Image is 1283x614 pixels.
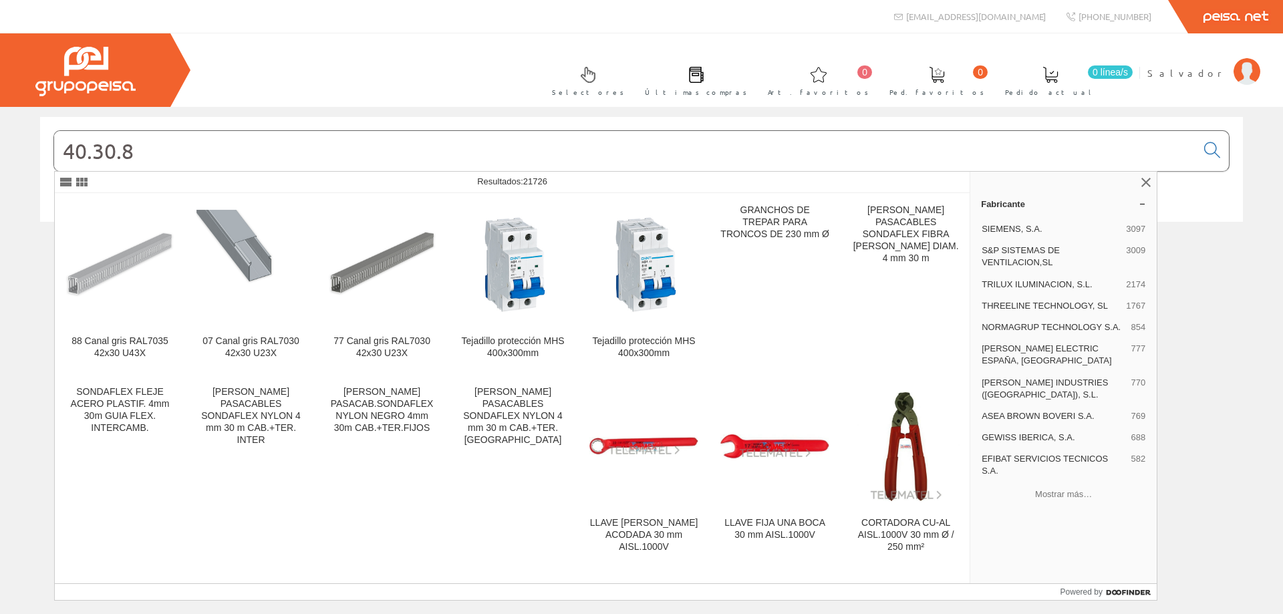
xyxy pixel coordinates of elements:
span: ASEA BROWN BOVERI S.A. [982,410,1125,422]
span: TRILUX ILUMINACION, S.L. [982,279,1121,291]
span: 777 [1131,343,1145,367]
img: Tejadillo protección MHS 400x300mm [600,204,687,325]
img: Grupo Peisa [35,47,136,96]
a: [PERSON_NAME] PASACABLES SONDAFLEX FIBRA [PERSON_NAME] DIAM. 4 mm 30 m [841,194,971,375]
a: Tejadillo protección MHS 400x300mm Tejadillo protección MHS 400x300mm [579,194,709,375]
img: LLAVE FIJA UNA BOCA 30 mm AISL.1000V [720,434,829,459]
div: LLAVE FIJA UNA BOCA 30 mm AISL.1000V [720,517,829,541]
div: CORTADORA CU-AL AISL.1000V 30 mm Ø / 250 mm² [851,517,960,553]
span: 21726 [523,176,547,186]
span: EFIBAT SERVICIOS TECNICOS S.A. [982,453,1125,477]
span: 3097 [1126,223,1145,235]
span: 2174 [1126,279,1145,291]
input: Buscar... [54,131,1196,171]
a: [PERSON_NAME] PASACABLES SONDAFLEX NYLON 4 mm 30 m CAB.+TER. INTER [186,375,316,569]
a: Tejadillo protección MHS 400x300mm Tejadillo protección MHS 400x300mm [448,194,578,375]
a: 07 Canal gris RAL7030 42x30 U23X 07 Canal gris RAL7030 42x30 U23X [186,194,316,375]
a: Powered by [1060,584,1157,600]
a: [PERSON_NAME] PASACABLES SONDAFLEX NYLON 4 mm 30 m CAB.+TER. [GEOGRAPHIC_DATA] [448,375,578,569]
img: 07 Canal gris RAL7030 42x30 U23X [196,210,305,319]
a: LLAVE DE ESTRELLA ACODADA 30 mm AISL.1000V LLAVE [PERSON_NAME] ACODADA 30 mm AISL.1000V [579,375,709,569]
span: 688 [1131,432,1145,444]
button: Mostrar más… [976,484,1151,506]
span: Últimas compras [645,86,747,99]
span: 769 [1131,410,1145,422]
a: 77 Canal gris RAL7030 42x30 U23X 77 Canal gris RAL7030 42x30 U23X [317,194,447,375]
div: © Grupo Peisa [40,239,1243,250]
div: [PERSON_NAME] PASACABLES SONDAFLEX NYLON 4 mm 30 m CAB.+TER. [GEOGRAPHIC_DATA] [458,386,567,446]
a: 0 línea/s Pedido actual [992,55,1136,104]
span: GEWISS IBERICA, S.A. [982,432,1125,444]
a: SONDAFLEX FLEJE ACERO PLASTIF. 4mm 30m GUIA FLEX. INTERCAMB. [55,375,185,569]
a: LLAVE FIJA UNA BOCA 30 mm AISL.1000V LLAVE FIJA UNA BOCA 30 mm AISL.1000V [710,375,840,569]
div: [PERSON_NAME] PASACABLES SONDAFLEX FIBRA [PERSON_NAME] DIAM. 4 mm 30 m [851,204,960,265]
span: 3009 [1126,245,1145,269]
span: THREELINE TECHNOLOGY, SL [982,300,1121,312]
div: Tejadillo protección MHS 400x300mm [589,335,698,359]
span: 0 [857,65,872,79]
span: [PERSON_NAME] INDUSTRIES ([GEOGRAPHIC_DATA]), S.L. [982,377,1125,401]
span: 582 [1131,453,1145,477]
span: Art. favoritos [768,86,869,99]
a: [PERSON_NAME] PASACAB.SONDAFLEX NYLON NEGRO 4mm 30m CAB.+TER.FIJOS [317,375,447,569]
span: Resultados: [477,176,547,186]
img: 77 Canal gris RAL7030 42x30 U23X [327,210,436,319]
div: [PERSON_NAME] PASACAB.SONDAFLEX NYLON NEGRO 4mm 30m CAB.+TER.FIJOS [327,386,436,434]
img: Tejadillo protección MHS 400x300mm [469,204,556,325]
span: Pedido actual [1005,86,1096,99]
a: CORTADORA CU-AL AISL.1000V 30 mm Ø / 250 mm² CORTADORA CU-AL AISL.1000V 30 mm Ø / 250 mm² [841,375,971,569]
img: 88 Canal gris RAL7035 42x30 U43X [65,210,174,319]
div: 07 Canal gris RAL7030 42x30 U23X [196,335,305,359]
span: 0 [973,65,988,79]
img: LLAVE DE ESTRELLA ACODADA 30 mm AISL.1000V [589,437,698,456]
span: 1767 [1126,300,1145,312]
a: Salvador [1147,55,1260,68]
a: GRANCHOS DE TREPAR PARA TRONCOS DE 230 mm Ø [710,194,840,375]
div: SONDAFLEX FLEJE ACERO PLASTIF. 4mm 30m GUIA FLEX. INTERCAMB. [65,386,174,434]
div: [PERSON_NAME] PASACABLES SONDAFLEX NYLON 4 mm 30 m CAB.+TER. INTER [196,386,305,446]
span: Selectores [552,86,624,99]
span: 770 [1131,377,1145,401]
div: Tejadillo protección MHS 400x300mm [458,335,567,359]
span: SIEMENS, S.A. [982,223,1121,235]
span: Ped. favoritos [889,86,984,99]
span: Powered by [1060,586,1103,598]
div: 77 Canal gris RAL7030 42x30 U23X [327,335,436,359]
span: S&P SISTEMAS DE VENTILACION,SL [982,245,1121,269]
span: [PERSON_NAME] ELECTRIC ESPAÑA, [GEOGRAPHIC_DATA] [982,343,1125,367]
div: 88 Canal gris RAL7035 42x30 U43X [65,335,174,359]
span: Salvador [1147,66,1227,80]
img: CORTADORA CU-AL AISL.1000V 30 mm Ø / 250 mm² [851,392,960,501]
div: GRANCHOS DE TREPAR PARA TRONCOS DE 230 mm Ø [720,204,829,241]
a: Selectores [539,55,631,104]
span: 0 línea/s [1088,65,1133,79]
a: Últimas compras [631,55,754,104]
span: [EMAIL_ADDRESS][DOMAIN_NAME] [906,11,1046,22]
span: [PHONE_NUMBER] [1079,11,1151,22]
a: Fabricante [970,193,1157,214]
span: NORMAGRUP TECHNOLOGY S.A. [982,321,1125,333]
span: 854 [1131,321,1145,333]
a: 88 Canal gris RAL7035 42x30 U43X 88 Canal gris RAL7035 42x30 U43X [55,194,185,375]
div: LLAVE [PERSON_NAME] ACODADA 30 mm AISL.1000V [589,517,698,553]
